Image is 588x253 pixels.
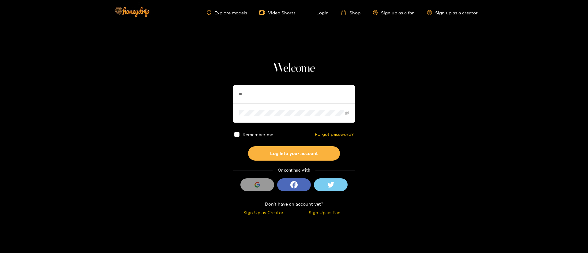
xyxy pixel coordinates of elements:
[234,209,292,216] div: Sign Up as Creator
[259,10,268,15] span: video-camera
[345,111,349,115] span: eye-invisible
[248,146,340,161] button: Log into your account
[296,209,354,216] div: Sign Up as Fan
[233,167,355,174] div: Or continue with
[259,10,296,15] a: Video Shorts
[243,132,273,137] span: Remember me
[308,10,329,15] a: Login
[373,10,415,15] a: Sign up as a fan
[341,10,360,15] a: Shop
[315,132,354,137] a: Forgot password?
[427,10,478,15] a: Sign up as a creator
[207,10,247,15] a: Explore models
[233,61,355,76] h1: Welcome
[233,200,355,207] div: Don't have an account yet?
